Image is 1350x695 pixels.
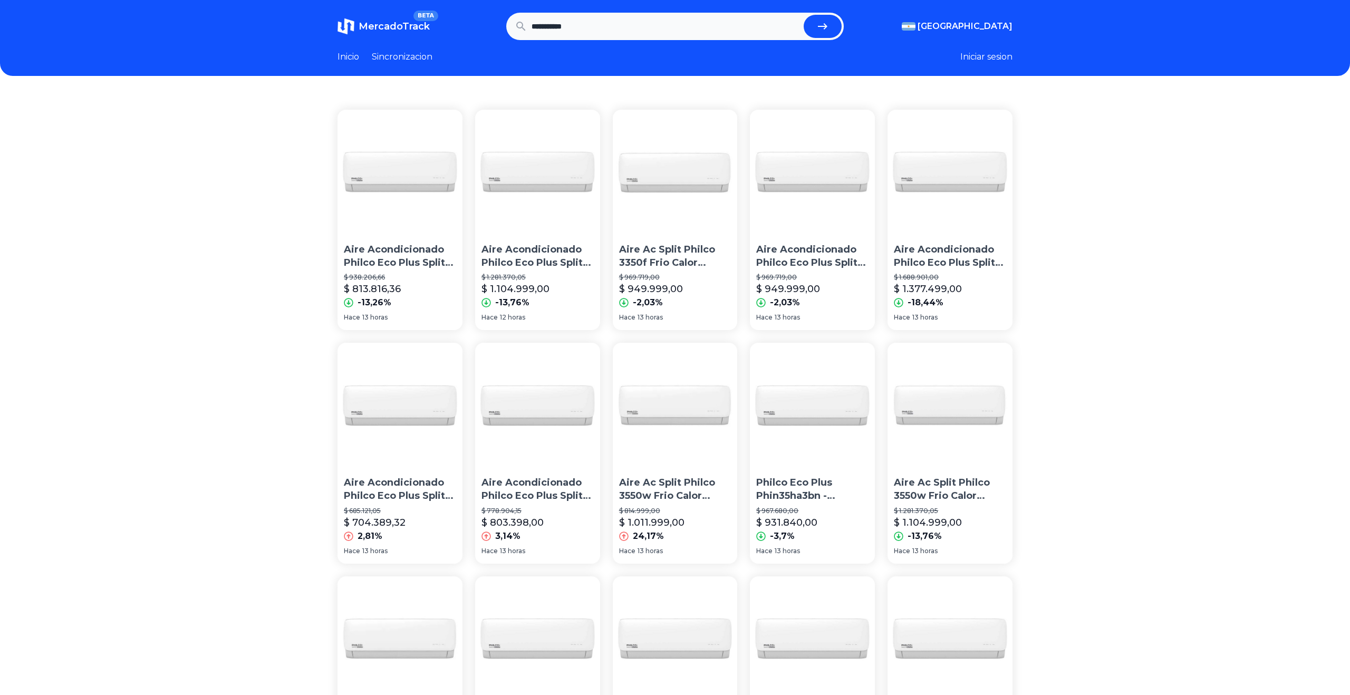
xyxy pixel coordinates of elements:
[619,282,683,296] p: $ 949.999,00
[500,313,525,322] span: 12 horas
[481,243,594,269] p: Aire Acondicionado Philco Eco Plus Split Inverter Frío/calor 3000 Frigorías [PERSON_NAME] 220v Ph...
[344,476,456,503] p: Aire Acondicionado Philco Eco Plus Split Inverter Frío/calor 3000 Frigorías [PERSON_NAME] 220v Ph...
[481,515,544,530] p: $ 803.398,00
[344,507,456,515] p: $ 685.121,05
[475,110,600,235] img: Aire Acondicionado Philco Eco Plus Split Inverter Frío/calor 3000 Frigorías Blanco 220v Phin35ha3bn
[344,282,401,296] p: $ 813.816,36
[750,343,875,468] img: Philco Eco Plus Phin35ha3bn - Blanco - 220v
[475,343,600,468] img: Aire Acondicionado Philco Eco Plus Split Inverter Frío/calor 3000 Frigorías Blanco 220v Phin35ha3bn
[775,313,800,322] span: 13 horas
[358,296,391,309] p: -13,26%
[495,296,529,309] p: -13,76%
[756,313,773,322] span: Hace
[750,343,875,563] a: Philco Eco Plus Phin35ha3bn - Blanco - 220vPhilco Eco Plus Phin35ha3bn - [PERSON_NAME] - 220v$ 96...
[912,547,938,555] span: 13 horas
[750,110,875,330] a: Aire Acondicionado Philco Eco Plus Split Inverter Frío/calor 3000 Frigorías Blanco 220v Phin35ha3...
[481,547,498,555] span: Hace
[619,273,731,282] p: $ 969.719,00
[894,507,1006,515] p: $ 1.281.370,05
[750,110,875,235] img: Aire Acondicionado Philco Eco Plus Split Inverter Frío/calor 3000 Frigorías Blanco 220v Phin35ha3bn
[756,282,820,296] p: $ 949.999,00
[475,110,600,330] a: Aire Acondicionado Philco Eco Plus Split Inverter Frío/calor 3000 Frigorías Blanco 220v Phin35ha3...
[359,21,430,32] span: MercadoTrack
[894,476,1006,503] p: Aire Ac Split Philco 3550w Frio Calor Phin35ha3bn Inverter
[362,547,388,555] span: 13 horas
[362,313,388,322] span: 13 horas
[756,243,869,269] p: Aire Acondicionado Philco Eco Plus Split Inverter Frío/calor 3000 Frigorías [PERSON_NAME] 220v Ph...
[613,110,738,235] img: Aire Ac Split Philco 3350f Frio Calor Phin35ha3bn Inverter
[481,273,594,282] p: $ 1.281.370,05
[756,273,869,282] p: $ 969.719,00
[894,547,910,555] span: Hace
[344,273,456,282] p: $ 938.206,66
[770,296,800,309] p: -2,03%
[344,243,456,269] p: Aire Acondicionado Philco Eco Plus Split Inverter Frío/calor 3000 Frigorías [PERSON_NAME] 220v Ph...
[337,18,430,35] a: MercadoTrackBETA
[894,243,1006,269] p: Aire Acondicionado Philco Eco Plus Split Inverter Frío/calor 3000 Frigorías [PERSON_NAME] 220v Ph...
[888,343,1012,468] img: Aire Ac Split Philco 3550w Frio Calor Phin35ha3bn Inverter
[619,313,635,322] span: Hace
[613,343,738,468] img: Aire Ac Split Philco 3550w Frio Calor Phin35ha3bn Inverter
[894,313,910,322] span: Hace
[337,110,462,330] a: Aire Acondicionado Philco Eco Plus Split Inverter Frío/calor 3000 Frigorías Blanco 220v Phin35ha3...
[358,530,382,543] p: 2,81%
[894,515,962,530] p: $ 1.104.999,00
[372,51,432,63] a: Sincronizacion
[888,110,1012,235] img: Aire Acondicionado Philco Eco Plus Split Inverter Frío/calor 3000 Frigorías Blanco 220v Phin35ha3bn
[918,20,1012,33] span: [GEOGRAPHIC_DATA]
[344,515,406,530] p: $ 704.389,32
[619,507,731,515] p: $ 814.999,00
[756,507,869,515] p: $ 967.680,00
[633,296,663,309] p: -2,03%
[912,313,938,322] span: 13 horas
[481,476,594,503] p: Aire Acondicionado Philco Eco Plus Split Inverter Frío/calor 3000 Frigorías [PERSON_NAME] 220v Ph...
[337,343,462,563] a: Aire Acondicionado Philco Eco Plus Split Inverter Frío/calor 3000 Frigorías Blanco 220v Phin35ha3...
[756,476,869,503] p: Philco Eco Plus Phin35ha3bn - [PERSON_NAME] - 220v
[337,18,354,35] img: MercadoTrack
[337,110,462,235] img: Aire Acondicionado Philco Eco Plus Split Inverter Frío/calor 3000 Frigorías Blanco 220v Phin35ha3bn
[495,530,520,543] p: 3,14%
[908,296,943,309] p: -18,44%
[770,530,795,543] p: -3,7%
[619,547,635,555] span: Hace
[613,110,738,330] a: Aire Ac Split Philco 3350f Frio Calor Phin35ha3bn InverterAire Ac Split Philco 3350f Frio Calor P...
[638,547,663,555] span: 13 horas
[619,243,731,269] p: Aire Ac Split Philco 3350f Frio Calor Phin35ha3bn Inverter
[613,343,738,563] a: Aire Ac Split Philco 3550w Frio Calor Phin35ha3bn InverterAire Ac Split Philco 3550w Frio Calor P...
[337,51,359,63] a: Inicio
[481,282,549,296] p: $ 1.104.999,00
[902,22,915,31] img: Argentina
[908,530,942,543] p: -13,76%
[481,507,594,515] p: $ 778.904,15
[902,20,1012,33] button: [GEOGRAPHIC_DATA]
[633,530,664,543] p: 24,17%
[638,313,663,322] span: 13 horas
[619,476,731,503] p: Aire Ac Split Philco 3550w Frio Calor Phin35ha3bn Inverter
[894,273,1006,282] p: $ 1.688.901,00
[413,11,438,21] span: BETA
[756,515,817,530] p: $ 931.840,00
[960,51,1012,63] button: Iniciar sesion
[500,547,525,555] span: 13 horas
[344,547,360,555] span: Hace
[337,343,462,468] img: Aire Acondicionado Philco Eco Plus Split Inverter Frío/calor 3000 Frigorías Blanco 220v Phin35ha3bn
[475,343,600,563] a: Aire Acondicionado Philco Eco Plus Split Inverter Frío/calor 3000 Frigorías Blanco 220v Phin35ha3...
[344,313,360,322] span: Hace
[756,547,773,555] span: Hace
[619,515,684,530] p: $ 1.011.999,00
[888,110,1012,330] a: Aire Acondicionado Philco Eco Plus Split Inverter Frío/calor 3000 Frigorías Blanco 220v Phin35ha3...
[888,343,1012,563] a: Aire Ac Split Philco 3550w Frio Calor Phin35ha3bn InverterAire Ac Split Philco 3550w Frio Calor P...
[894,282,962,296] p: $ 1.377.499,00
[481,313,498,322] span: Hace
[775,547,800,555] span: 13 horas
